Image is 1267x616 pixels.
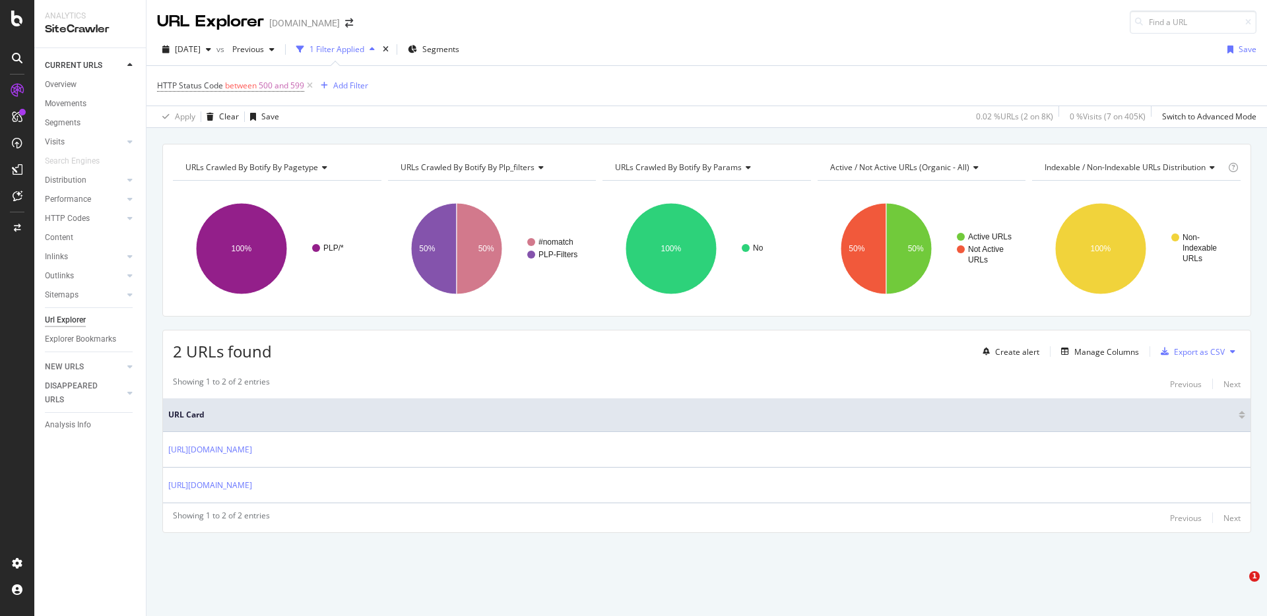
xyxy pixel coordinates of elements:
[478,244,494,253] text: 50%
[157,39,216,60] button: [DATE]
[401,162,535,173] span: URLs Crawled By Botify By plp_filters
[849,244,864,253] text: 50%
[45,173,86,187] div: Distribution
[323,243,344,253] text: PLP/*
[1074,346,1139,357] div: Manage Columns
[175,44,201,55] span: 2025 Aug. 10th
[1249,571,1260,582] span: 1
[157,106,195,127] button: Apply
[216,44,227,55] span: vs
[173,376,270,392] div: Showing 1 to 2 of 2 entries
[168,443,252,456] a: [URL][DOMAIN_NAME]
[661,244,682,253] text: 100%
[1183,233,1200,242] text: Non-
[45,379,112,407] div: DISAPPEARED URLS
[1170,376,1202,392] button: Previous
[45,116,81,130] div: Segments
[45,418,91,432] div: Analysis Info
[45,59,102,73] div: CURRENT URLS
[818,191,1026,306] svg: A chart.
[1170,512,1202,524] div: Previous
[612,157,799,178] h4: URLs Crawled By Botify By params
[1045,162,1206,173] span: Indexable / Non-Indexable URLs distribution
[45,59,123,73] a: CURRENT URLS
[45,154,113,168] a: Search Engines
[615,162,742,173] span: URLs Crawled By Botify By params
[419,244,435,253] text: 50%
[245,106,279,127] button: Save
[45,193,91,206] div: Performance
[45,78,137,92] a: Overview
[1155,341,1225,362] button: Export as CSV
[219,111,239,122] div: Clear
[291,39,380,60] button: 1 Filter Applied
[1223,379,1241,390] div: Next
[45,360,123,374] a: NEW URLS
[398,157,585,178] h4: URLs Crawled By Botify By plp_filters
[45,97,137,111] a: Movements
[185,162,318,173] span: URLs Crawled By Botify By pagetype
[968,255,988,264] text: URLs
[1157,106,1256,127] button: Switch to Advanced Mode
[345,18,353,28] div: arrow-right-arrow-left
[830,162,969,173] span: Active / Not Active URLs (organic - all)
[388,191,597,306] svg: A chart.
[45,212,123,226] a: HTTP Codes
[168,479,252,492] a: [URL][DOMAIN_NAME]
[45,269,74,283] div: Outlinks
[45,418,137,432] a: Analysis Info
[753,243,763,253] text: No
[45,332,116,346] div: Explorer Bookmarks
[45,11,135,22] div: Analytics
[45,313,137,327] a: Url Explorer
[1170,510,1202,526] button: Previous
[1091,244,1111,253] text: 100%
[45,154,100,168] div: Search Engines
[157,80,223,91] span: HTTP Status Code
[45,379,123,407] a: DISAPPEARED URLS
[259,77,304,95] span: 500 and 599
[173,191,381,306] svg: A chart.
[45,313,86,327] div: Url Explorer
[907,244,923,253] text: 50%
[1032,191,1241,306] svg: A chart.
[45,135,123,149] a: Visits
[1223,510,1241,526] button: Next
[45,288,79,302] div: Sitemaps
[309,44,364,55] div: 1 Filter Applied
[995,346,1039,357] div: Create alert
[168,409,1235,421] span: URL Card
[45,22,135,37] div: SiteCrawler
[201,106,239,127] button: Clear
[1174,346,1225,357] div: Export as CSV
[45,269,123,283] a: Outlinks
[1239,44,1256,55] div: Save
[157,11,264,33] div: URL Explorer
[1183,254,1202,263] text: URLs
[227,39,280,60] button: Previous
[602,191,811,306] svg: A chart.
[45,250,123,264] a: Inlinks
[977,341,1039,362] button: Create alert
[1170,379,1202,390] div: Previous
[45,97,86,111] div: Movements
[269,16,340,30] div: [DOMAIN_NAME]
[1222,39,1256,60] button: Save
[45,231,73,245] div: Content
[968,245,1004,254] text: Not Active
[173,340,272,362] span: 2 URLs found
[828,157,1014,178] h4: Active / Not Active URLs
[45,332,137,346] a: Explorer Bookmarks
[45,288,123,302] a: Sitemaps
[1070,111,1146,122] div: 0 % Visits ( 7 on 405K )
[45,231,137,245] a: Content
[225,80,257,91] span: between
[45,116,137,130] a: Segments
[538,237,573,247] text: #nomatch
[45,193,123,206] a: Performance
[422,44,459,55] span: Segments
